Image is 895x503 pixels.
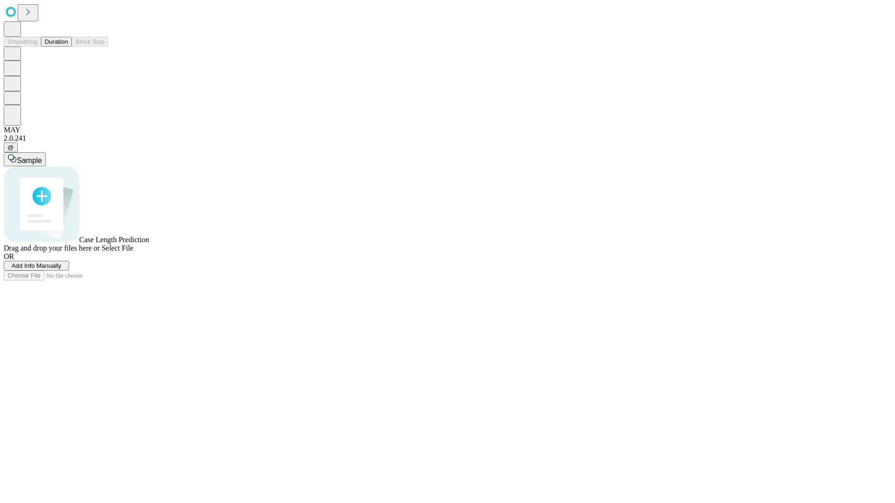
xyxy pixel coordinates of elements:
[4,143,18,152] button: @
[79,236,149,244] span: Case Length Prediction
[4,244,100,252] span: Drag and drop your files here or
[7,144,14,151] span: @
[17,156,42,164] span: Sample
[4,252,14,260] span: OR
[4,261,69,271] button: Add Info Manually
[4,152,46,166] button: Sample
[41,37,72,47] button: Duration
[4,126,891,134] div: MAY
[4,37,41,47] button: Smoothing
[102,244,133,252] span: Select File
[72,37,108,47] button: Block Size
[12,262,62,269] span: Add Info Manually
[4,134,891,143] div: 2.0.241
